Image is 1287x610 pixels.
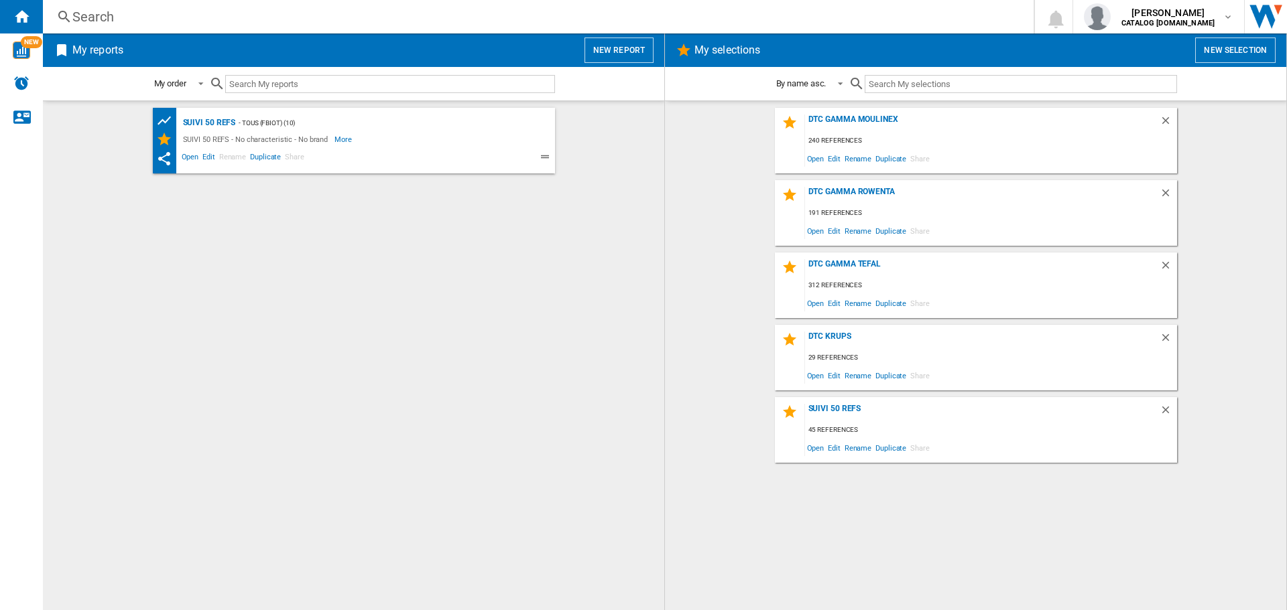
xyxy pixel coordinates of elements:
span: Share [908,294,932,312]
div: My order [154,78,186,88]
div: SUIVI 50 REFS [180,115,236,131]
img: wise-card.svg [13,42,30,59]
span: Open [180,151,201,167]
span: Open [805,294,826,312]
span: NEW [21,36,42,48]
span: Duplicate [873,294,908,312]
b: CATALOG [DOMAIN_NAME] [1121,19,1215,27]
button: New report [585,37,654,63]
div: Delete [1160,187,1177,205]
span: Share [908,366,932,384]
span: Share [283,151,306,167]
span: Open [805,439,826,457]
span: Duplicate [873,149,908,167]
span: Share [908,222,932,240]
span: Open [805,222,826,240]
span: Open [805,366,826,384]
div: DTC GAMMA TEFAL [805,259,1160,277]
h2: My reports [70,37,126,63]
span: Open [805,149,826,167]
span: Rename [843,439,873,457]
div: 240 references [805,133,1177,149]
div: 29 references [805,350,1177,366]
span: Duplicate [873,439,908,457]
span: More [334,131,354,147]
div: Delete [1160,404,1177,422]
span: Share [908,439,932,457]
div: DTC KRUPS [805,331,1160,350]
div: DTC Gamma Rowenta [805,187,1160,205]
div: - TOUS (fbiot) (10) [235,115,528,131]
span: Duplicate [873,366,908,384]
span: [PERSON_NAME] [1121,6,1215,19]
span: Rename [217,151,248,167]
div: 191 references [805,205,1177,222]
span: Edit [826,222,843,240]
span: Rename [843,149,873,167]
span: Rename [843,294,873,312]
span: Edit [826,294,843,312]
input: Search My reports [225,75,555,93]
div: My Selections [156,131,180,147]
div: By name asc. [776,78,826,88]
span: Duplicate [873,222,908,240]
span: Rename [843,222,873,240]
div: SUIVI 50 REFS [805,404,1160,422]
div: Delete [1160,115,1177,133]
div: DTC GAMMA MOULINEX [805,115,1160,133]
span: Edit [826,366,843,384]
div: 312 references [805,277,1177,294]
input: Search My selections [865,75,1176,93]
div: Product prices grid [156,112,180,129]
span: Duplicate [248,151,283,167]
span: Edit [200,151,217,167]
button: New selection [1195,37,1276,63]
div: SUIVI 50 REFS - No characteristic - No brand [180,131,335,147]
img: alerts-logo.svg [13,75,29,91]
span: Share [908,149,932,167]
img: profile.jpg [1084,3,1111,30]
div: Delete [1160,259,1177,277]
div: 45 references [805,422,1177,439]
ng-md-icon: This report has been shared with you [156,151,172,167]
h2: My selections [692,37,763,63]
div: Delete [1160,331,1177,350]
div: Search [72,7,999,26]
span: Edit [826,439,843,457]
span: Edit [826,149,843,167]
span: Rename [843,366,873,384]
